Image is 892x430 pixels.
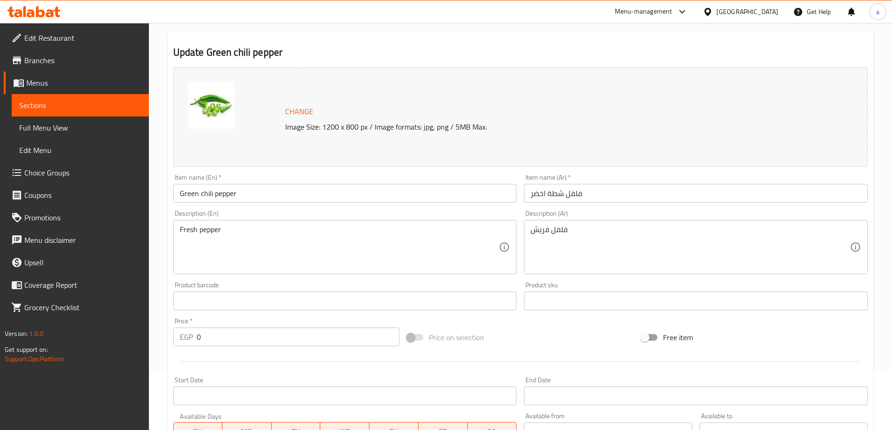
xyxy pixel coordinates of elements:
input: Please enter product barcode [173,292,517,310]
a: Branches [4,49,149,72]
a: Upsell [4,251,149,274]
textarea: فلفل فريش [531,225,850,270]
span: a [876,7,879,17]
span: Upsell [24,257,141,268]
a: Sections [12,94,149,117]
span: Promotions [24,212,141,223]
span: Menus [26,77,141,88]
span: Coverage Report [24,279,141,291]
p: Image Size: 1200 x 800 px / Image formats: jpg, png / 5MB Max. [281,121,781,132]
a: Coverage Report [4,274,149,296]
p: EGP [180,331,193,343]
textarea: Fresh pepper [180,225,499,270]
button: Change [281,102,317,121]
a: Choice Groups [4,161,149,184]
a: Support.OpsPlatform [5,353,64,365]
span: Menu disclaimer [24,234,141,246]
span: Choice Groups [24,167,141,178]
a: Full Menu View [12,117,149,139]
span: Sections [19,100,141,111]
input: Please enter product sku [524,292,868,310]
a: Menu disclaimer [4,229,149,251]
span: Edit Restaurant [24,32,141,44]
input: Enter name En [173,184,517,203]
img: %D9%81%D9%84%D9%81%D9%84_%D8%B4%D8%B7%D8%A9_%D8%A7%D8%AE%D8%B6%D8%B1638561994389239731.jpg [188,82,235,129]
span: Version: [5,328,28,340]
input: Enter name Ar [524,184,868,203]
span: Edit Menu [19,145,141,156]
input: Please enter price [197,328,400,346]
span: Coupons [24,189,141,201]
a: Grocery Checklist [4,296,149,319]
span: Free item [663,332,693,343]
span: Change [285,105,313,118]
a: Promotions [4,206,149,229]
a: Edit Menu [12,139,149,161]
span: Grocery Checklist [24,302,141,313]
a: Menus [4,72,149,94]
span: Full Menu View [19,122,141,133]
span: Get support on: [5,343,48,356]
span: Price on selection [429,332,484,343]
div: Menu-management [615,6,672,17]
a: Edit Restaurant [4,27,149,49]
h2: Update Green chili pepper [173,45,868,59]
span: Branches [24,55,141,66]
div: [GEOGRAPHIC_DATA] [716,7,778,17]
a: Coupons [4,184,149,206]
span: 1.0.0 [29,328,44,340]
